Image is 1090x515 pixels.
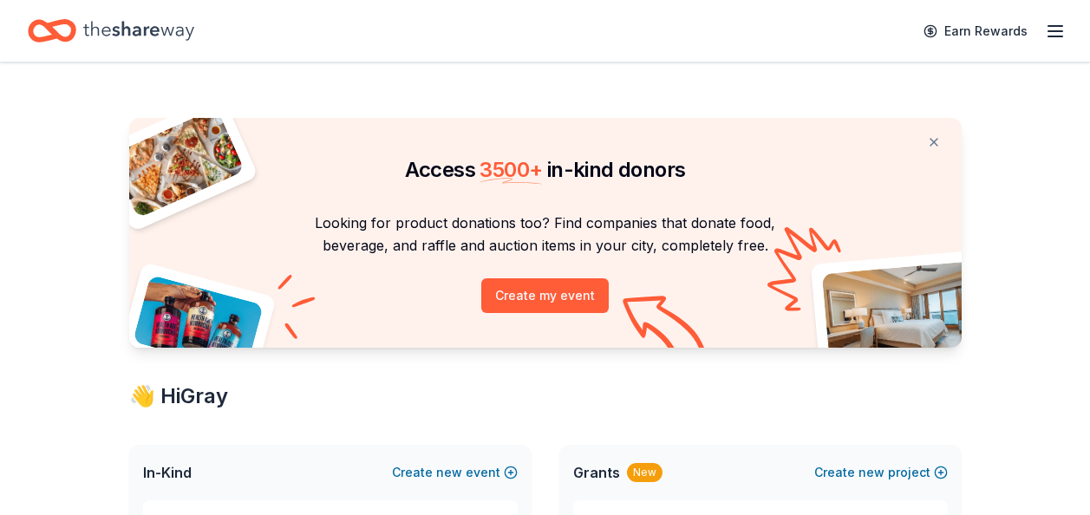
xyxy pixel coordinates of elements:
span: 3500 + [480,157,542,182]
span: In-Kind [143,462,192,483]
span: Grants [573,462,620,483]
span: new [436,462,462,483]
div: New [627,463,662,482]
button: Createnewevent [392,462,518,483]
p: Looking for product donations too? Find companies that donate food, beverage, and raffle and auct... [150,212,941,257]
button: Createnewproject [814,462,948,483]
img: Curvy arrow [623,296,709,361]
img: Pizza [109,108,245,218]
button: Create my event [481,278,609,313]
div: 👋 Hi Gray [129,382,962,410]
span: Access in-kind donors [405,157,686,182]
span: new [858,462,884,483]
a: Home [28,10,194,51]
a: Earn Rewards [913,16,1038,47]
